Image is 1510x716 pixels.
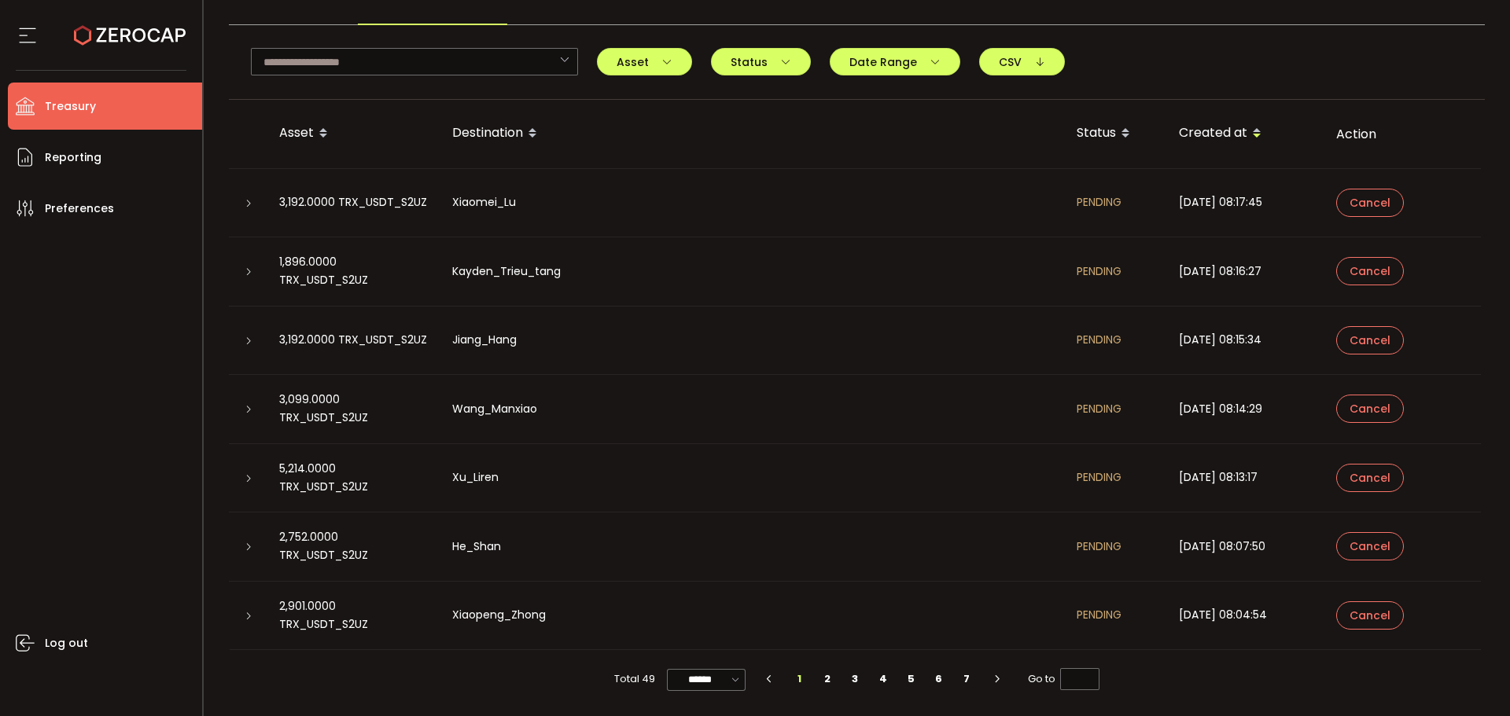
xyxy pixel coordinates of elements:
div: 2,901.0000 TRX_USDT_S2UZ [267,597,440,633]
li: 3 [842,668,870,690]
div: [DATE] 08:16:27 [1166,263,1324,281]
span: Asset [617,57,672,68]
button: Cancel [1336,601,1404,630]
div: Jiang_Hang [440,331,1064,349]
div: [DATE] 08:07:50 [1166,538,1324,556]
span: Cancel [1350,610,1390,621]
li: 2 [813,668,842,690]
div: He_Shan [440,538,1064,556]
span: Preferences [45,197,114,220]
div: Action [1324,125,1481,143]
li: 1 [786,668,814,690]
div: 1,896.0000 TRX_USDT_S2UZ [267,253,440,289]
div: Xiaopeng_Zhong [440,606,1064,624]
div: [DATE] 08:14:29 [1166,400,1324,418]
span: Total 49 [614,668,655,690]
span: Log out [45,632,88,655]
div: [DATE] 08:17:45 [1166,193,1324,211]
span: PENDING [1077,538,1121,554]
div: Created at [1166,120,1324,147]
li: 6 [925,668,953,690]
div: Kayden_Trieu_tang [440,263,1064,281]
span: PENDING [1077,469,1121,485]
span: PENDING [1077,194,1121,210]
div: [DATE] 08:13:17 [1166,468,1324,487]
div: Status [1064,120,1166,147]
div: 3,099.0000 TRX_USDT_S2UZ [267,391,440,427]
button: Cancel [1336,532,1404,560]
span: PENDING [1077,332,1121,347]
span: Cancel [1350,541,1390,552]
div: Xu_Liren [440,468,1064,487]
span: Cancel [1350,472,1390,483]
div: 2,752.0000 TRX_USDT_S2UZ [267,528,440,564]
span: Status [731,57,791,68]
li: 4 [869,668,897,690]
button: Status [711,48,811,75]
button: CSV [979,48,1065,75]
button: Date Range [830,48,960,75]
div: Destination [440,120,1064,147]
button: Cancel [1336,257,1404,285]
span: PENDING [1077,401,1121,417]
button: Cancel [1336,326,1404,354]
button: Cancel [1336,395,1404,423]
button: Cancel [1336,189,1404,217]
button: Cancel [1336,464,1404,492]
span: Cancel [1350,403,1390,414]
span: Go to [1028,668,1099,690]
span: PENDING [1077,607,1121,622]
div: Wang_Manxiao [440,400,1064,418]
div: Xiaomei_Lu [440,193,1064,211]
div: 5,214.0000 TRX_USDT_S2UZ [267,460,440,496]
div: Asset [267,120,440,147]
div: 3,192.0000 TRX_USDT_S2UZ [267,193,440,211]
button: Asset [597,48,692,75]
span: CSV [999,57,1045,68]
div: [DATE] 08:04:54 [1166,606,1324,624]
iframe: Chat Widget [1431,641,1510,716]
span: Treasury [45,95,96,118]
li: 5 [897,668,926,690]
span: PENDING [1077,263,1121,279]
li: 7 [953,668,981,690]
div: [DATE] 08:15:34 [1166,331,1324,349]
span: Cancel [1350,197,1390,208]
span: Reporting [45,146,101,169]
span: Cancel [1350,335,1390,346]
div: 3,192.0000 TRX_USDT_S2UZ [267,331,440,349]
span: Date Range [849,57,941,68]
span: Cancel [1350,266,1390,277]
